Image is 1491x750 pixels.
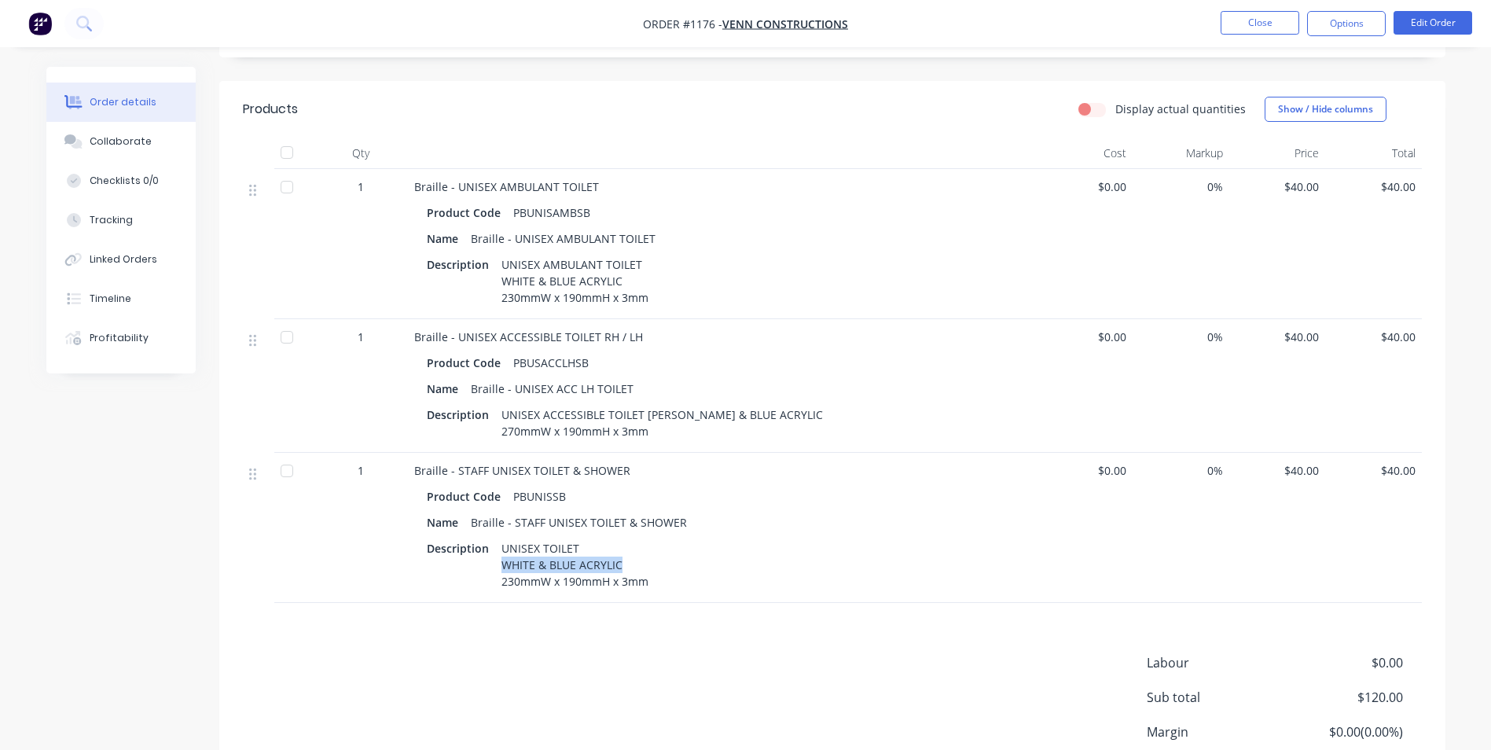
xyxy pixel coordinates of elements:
[1265,97,1386,122] button: Show / Hide columns
[1331,462,1416,479] span: $40.00
[427,227,465,250] div: Name
[507,485,572,508] div: PBUNISSB
[46,279,196,318] button: Timeline
[414,329,643,344] span: Braille - UNISEX ACCESSIBLE TOILET RH / LH
[358,462,364,479] span: 1
[465,227,662,250] div: Braille - UNISEX AMBULANT TOILET
[46,240,196,279] button: Linked Orders
[1325,138,1422,169] div: Total
[1147,722,1287,741] span: Margin
[1307,11,1386,36] button: Options
[1229,138,1326,169] div: Price
[427,511,465,534] div: Name
[90,134,152,149] div: Collaborate
[46,318,196,358] button: Profitability
[495,253,655,309] div: UNISEX AMBULANT TOILET WHITE & BLUE ACRYLIC 230mmW x 190mmH x 3mm
[1043,462,1127,479] span: $0.00
[90,213,133,227] div: Tracking
[465,511,693,534] div: Braille - STAFF UNISEX TOILET & SHOWER
[507,351,595,374] div: PBUSACCLHSB
[358,329,364,345] span: 1
[1133,138,1229,169] div: Markup
[90,252,157,267] div: Linked Orders
[1394,11,1472,35] button: Edit Order
[1139,329,1223,345] span: 0%
[1043,178,1127,195] span: $0.00
[1043,329,1127,345] span: $0.00
[1236,462,1320,479] span: $40.00
[46,83,196,122] button: Order details
[1139,462,1223,479] span: 0%
[427,485,507,508] div: Product Code
[1331,329,1416,345] span: $40.00
[28,12,52,35] img: Factory
[507,201,597,224] div: PBUNISAMBSB
[427,403,495,426] div: Description
[1147,688,1287,707] span: Sub total
[90,174,159,188] div: Checklists 0/0
[1331,178,1416,195] span: $40.00
[427,253,495,276] div: Description
[427,537,495,560] div: Description
[90,331,149,345] div: Profitability
[1286,688,1402,707] span: $120.00
[427,201,507,224] div: Product Code
[465,377,640,400] div: Braille - UNISEX ACC LH TOILET
[46,200,196,240] button: Tracking
[722,17,848,31] a: Venn Constructions
[1037,138,1133,169] div: Cost
[46,161,196,200] button: Checklists 0/0
[1286,722,1402,741] span: $0.00 ( 0.00 %)
[314,138,408,169] div: Qty
[495,403,829,443] div: UNISEX ACCESSIBLE TOILET [PERSON_NAME] & BLUE ACRYLIC 270mmW x 190mmH x 3mm
[414,463,630,478] span: Braille - STAFF UNISEX TOILET & SHOWER
[1139,178,1223,195] span: 0%
[495,537,655,593] div: UNISEX TOILET WHITE & BLUE ACRYLIC 230mmW x 190mmH x 3mm
[1147,653,1287,672] span: Labour
[427,377,465,400] div: Name
[90,292,131,306] div: Timeline
[1236,329,1320,345] span: $40.00
[358,178,364,195] span: 1
[643,17,722,31] span: Order #1176 -
[243,100,298,119] div: Products
[90,95,156,109] div: Order details
[1115,101,1246,117] label: Display actual quantities
[1236,178,1320,195] span: $40.00
[46,122,196,161] button: Collaborate
[1286,653,1402,672] span: $0.00
[414,179,599,194] span: Braille - UNISEX AMBULANT TOILET
[427,351,507,374] div: Product Code
[1221,11,1299,35] button: Close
